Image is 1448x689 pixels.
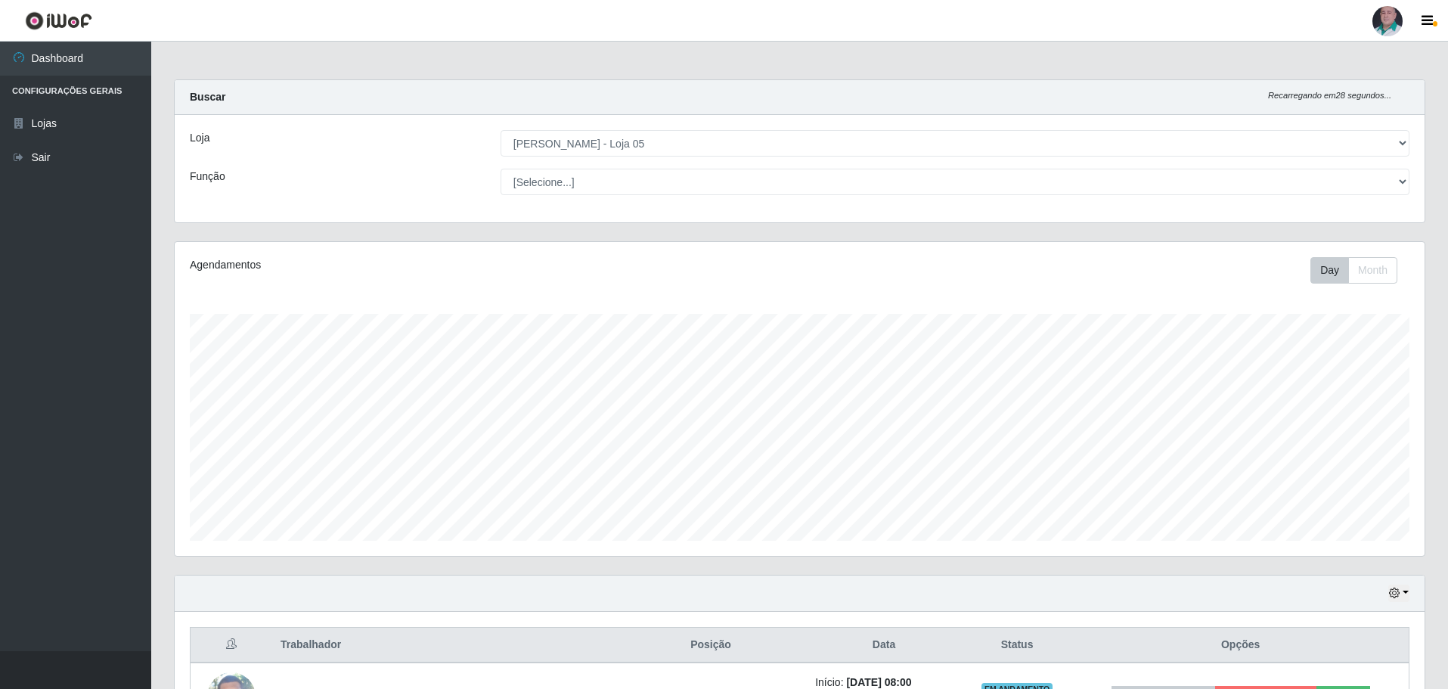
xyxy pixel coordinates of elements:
[962,628,1072,663] th: Status
[806,628,962,663] th: Data
[190,169,225,185] label: Função
[190,257,685,273] div: Agendamentos
[1072,628,1409,663] th: Opções
[1310,257,1349,284] button: Day
[271,628,615,663] th: Trabalhador
[1310,257,1409,284] div: Toolbar with button groups
[190,91,225,103] strong: Buscar
[846,676,911,688] time: [DATE] 08:00
[1310,257,1397,284] div: First group
[615,628,806,663] th: Posição
[25,11,92,30] img: CoreUI Logo
[1348,257,1397,284] button: Month
[1268,91,1391,100] i: Recarregando em 28 segundos...
[190,130,209,146] label: Loja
